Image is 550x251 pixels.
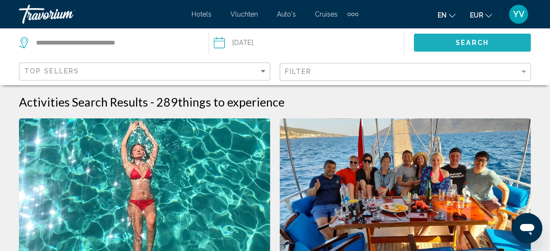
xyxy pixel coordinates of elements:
[512,213,542,243] iframe: Knop om het berichtenvenster te openen
[470,8,492,22] button: Valuta wijzigen
[192,10,212,18] a: Hotels
[456,39,489,47] span: Search
[214,28,403,57] button: Date: Sep 29, 2025
[24,68,267,76] mat-select: Sort by
[414,34,532,51] button: Search
[438,8,456,22] button: Taal wijzigen
[438,11,447,19] font: en
[19,95,148,109] h1: Activities Search Results
[231,10,258,18] a: Vluchten
[178,95,284,109] span: things to experience
[506,4,531,24] button: Gebruikersmenu
[348,7,358,22] button: Extra navigatie-items
[315,10,338,18] a: Cruises
[280,63,531,82] button: Filter
[285,68,312,75] span: Filter
[150,95,154,109] span: -
[24,67,79,75] span: Top Sellers
[513,9,524,19] font: YV
[277,10,296,18] a: Auto's
[156,95,284,109] h2: 289
[19,5,183,24] a: Travorium
[470,11,483,19] font: EUR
